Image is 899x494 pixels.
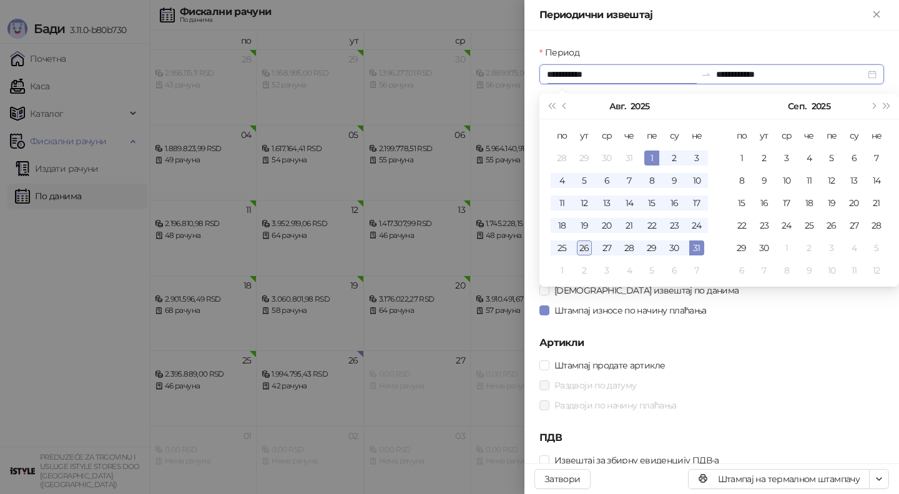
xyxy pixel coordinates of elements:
td: 2025-09-23 [753,214,775,237]
td: 2025-08-02 [663,147,685,169]
td: 2025-09-14 [865,169,888,192]
div: 7 [622,173,637,188]
td: 2025-09-13 [843,169,865,192]
td: 2025-07-29 [573,147,596,169]
div: 7 [757,263,772,278]
button: Изабери месец [788,94,806,119]
td: 2025-07-31 [618,147,641,169]
td: 2025-09-21 [865,192,888,214]
td: 2025-10-03 [820,237,843,259]
td: 2025-10-10 [820,259,843,282]
div: 17 [689,195,704,210]
span: Раздвоји по начину плаћања [549,398,681,412]
span: to [701,69,711,79]
div: 24 [779,218,794,233]
div: 12 [824,173,839,188]
td: 2025-08-08 [641,169,663,192]
div: 2 [757,151,772,165]
div: 31 [689,240,704,255]
div: 23 [757,218,772,233]
th: ср [596,124,618,147]
td: 2025-09-08 [730,169,753,192]
div: 3 [599,263,614,278]
div: 28 [622,240,637,255]
div: 8 [644,173,659,188]
div: 9 [757,173,772,188]
div: 25 [802,218,817,233]
span: swap-right [701,69,711,79]
td: 2025-08-13 [596,192,618,214]
div: 11 [554,195,569,210]
td: 2025-10-01 [775,237,798,259]
td: 2025-09-27 [843,214,865,237]
td: 2025-10-09 [798,259,820,282]
div: 7 [689,263,704,278]
td: 2025-08-29 [641,237,663,259]
div: 1 [779,240,794,255]
td: 2025-08-30 [663,237,685,259]
th: пе [820,124,843,147]
div: 2 [577,263,592,278]
label: Период [539,46,587,59]
td: 2025-09-18 [798,192,820,214]
button: Претходни месец (PageUp) [558,94,572,119]
td: 2025-09-19 [820,192,843,214]
div: 12 [577,195,592,210]
button: Следећи месец (PageDown) [866,94,880,119]
div: 14 [869,173,884,188]
td: 2025-08-15 [641,192,663,214]
div: 29 [644,240,659,255]
td: 2025-09-04 [798,147,820,169]
div: 9 [802,263,817,278]
td: 2025-10-08 [775,259,798,282]
div: 16 [667,195,682,210]
td: 2025-09-06 [663,259,685,282]
div: 30 [667,240,682,255]
div: 27 [599,240,614,255]
td: 2025-08-07 [618,169,641,192]
div: 4 [554,173,569,188]
td: 2025-10-02 [798,237,820,259]
div: 9 [667,173,682,188]
th: по [730,124,753,147]
th: пе [641,124,663,147]
td: 2025-09-07 [685,259,708,282]
div: 18 [802,195,817,210]
div: 12 [869,263,884,278]
div: 26 [577,240,592,255]
div: 6 [599,173,614,188]
div: 27 [847,218,862,233]
div: 22 [644,218,659,233]
div: 25 [554,240,569,255]
div: 23 [667,218,682,233]
td: 2025-10-06 [730,259,753,282]
div: 2 [802,240,817,255]
div: 10 [779,173,794,188]
div: 5 [577,173,592,188]
div: 11 [802,173,817,188]
td: 2025-09-25 [798,214,820,237]
td: 2025-08-19 [573,214,596,237]
div: 13 [599,195,614,210]
td: 2025-09-28 [865,214,888,237]
td: 2025-09-03 [775,147,798,169]
td: 2025-08-20 [596,214,618,237]
div: 1 [554,263,569,278]
div: 13 [847,173,862,188]
th: по [551,124,573,147]
td: 2025-08-16 [663,192,685,214]
div: 3 [689,151,704,165]
div: 31 [622,151,637,165]
div: 5 [824,151,839,165]
td: 2025-09-10 [775,169,798,192]
td: 2025-09-05 [820,147,843,169]
td: 2025-10-05 [865,237,888,259]
td: 2025-10-11 [843,259,865,282]
td: 2025-08-09 [663,169,685,192]
div: 29 [734,240,749,255]
th: су [843,124,865,147]
div: 4 [802,151,817,165]
td: 2025-08-17 [685,192,708,214]
td: 2025-08-04 [551,169,573,192]
div: 3 [824,240,839,255]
